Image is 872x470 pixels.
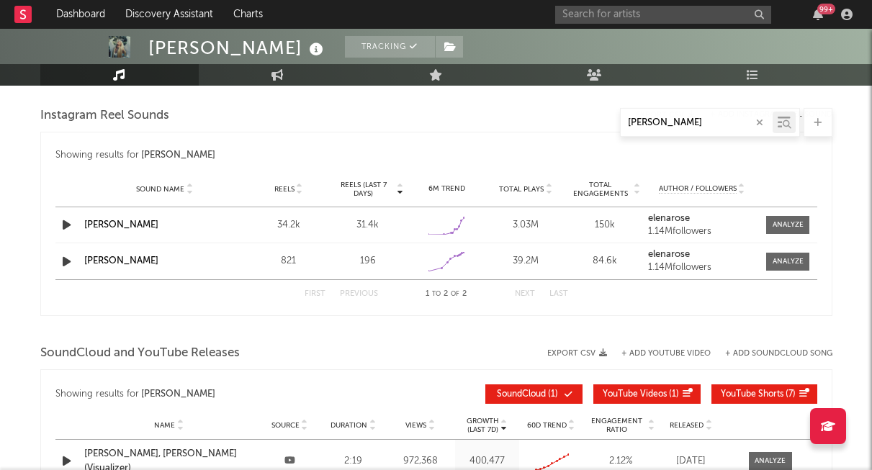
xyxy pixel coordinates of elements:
[721,390,796,399] span: ( 7 )
[432,291,441,297] span: to
[141,147,215,164] div: [PERSON_NAME]
[332,218,404,232] div: 31.4k
[136,185,184,194] span: Sound Name
[603,390,679,399] span: ( 1 )
[648,250,690,259] strong: elenarose
[389,454,451,469] div: 972,368
[711,384,817,404] button: YouTube Shorts(7)
[721,390,783,399] span: YouTube Shorts
[547,349,607,358] button: Export CSV
[603,390,667,399] span: YouTube Videos
[497,390,546,399] span: SoundCloud
[711,350,832,358] button: + Add SoundCloud Song
[648,250,756,260] a: elenarose
[569,218,641,232] div: 150k
[648,214,756,224] a: elenarose
[331,421,367,430] span: Duration
[648,263,756,273] div: 1.14M followers
[407,286,486,303] div: 1 2 2
[817,4,835,14] div: 99 +
[662,454,720,469] div: [DATE]
[621,117,773,129] input: Search by song name or URL
[253,254,325,268] div: 821
[569,181,632,198] span: Total Engagements
[332,181,395,198] span: Reels (last 7 days)
[670,421,704,430] span: Released
[325,454,382,469] div: 2:19
[84,256,158,266] a: [PERSON_NAME]
[555,6,771,24] input: Search for artists
[490,254,562,268] div: 39.2M
[405,421,426,430] span: Views
[467,425,499,434] p: (Last 7d)
[648,214,690,223] strong: elenarose
[813,9,823,20] button: 99+
[84,220,158,230] a: [PERSON_NAME]
[467,417,499,425] p: Growth
[569,254,641,268] div: 84.6k
[515,290,535,298] button: Next
[587,417,647,434] span: Engagement Ratio
[55,384,436,404] div: Showing results for
[495,390,561,399] span: ( 1 )
[345,36,435,58] button: Tracking
[451,291,459,297] span: of
[459,454,516,469] div: 400,477
[274,185,295,194] span: Reels
[40,345,240,362] span: SoundCloud and YouTube Releases
[40,107,169,125] span: Instagram Reel Sounds
[154,421,175,430] span: Name
[490,218,562,232] div: 3.03M
[499,185,544,194] span: Total Plays
[607,350,711,358] div: + Add YouTube Video
[340,290,378,298] button: Previous
[485,384,583,404] button: SoundCloud(1)
[305,290,325,298] button: First
[141,386,215,403] div: [PERSON_NAME]
[527,421,567,430] span: 60D Trend
[148,36,327,60] div: [PERSON_NAME]
[549,290,568,298] button: Last
[332,254,404,268] div: 196
[593,384,701,404] button: YouTube Videos(1)
[55,147,817,164] div: Showing results for
[659,184,737,194] span: Author / Followers
[648,227,756,237] div: 1.14M followers
[621,350,711,358] button: + Add YouTube Video
[271,421,300,430] span: Source
[411,184,483,194] div: 6M Trend
[725,350,832,358] button: + Add SoundCloud Song
[253,218,325,232] div: 34.2k
[587,454,655,469] div: 2.12 %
